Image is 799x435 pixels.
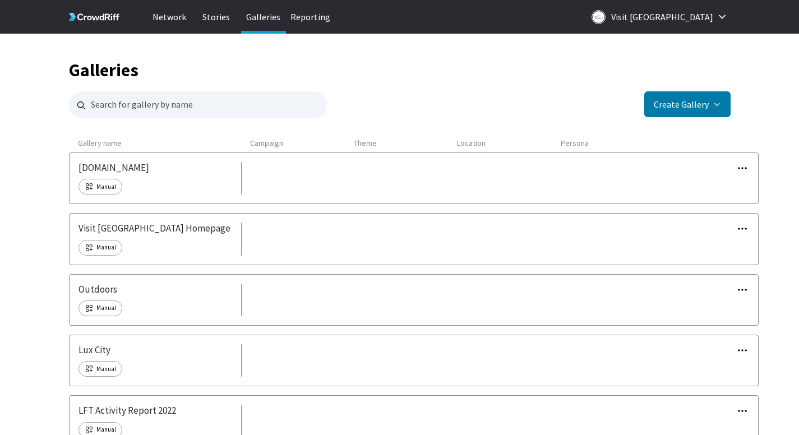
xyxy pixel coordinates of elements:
[611,8,713,26] p: Visit [GEOGRAPHIC_DATA]
[78,240,122,256] div: Manual
[241,138,345,148] h5: Campaign
[644,91,731,117] button: Create Gallery
[78,223,230,234] a: Edit gallery named 'Visit Luxembourg Homepage'
[78,162,149,173] a: Edit gallery named 'visit-eislek.lu'
[552,138,655,148] h5: Persona
[69,62,731,78] h1: Galleries
[78,405,176,416] a: Edit gallery named 'LFT Activity Report 2022'
[78,361,122,377] div: Manual
[78,344,110,355] a: Edit gallery named 'Lux City '
[69,138,242,148] h5: Gallery name
[78,284,117,295] a: Edit gallery named 'Outdoors '
[69,91,327,118] input: galleries.searchAriaLabel
[78,300,122,316] div: Manual
[78,179,122,195] div: Manual
[345,138,449,148] h5: Theme
[592,10,606,24] img: Logo for Visit Luxembourg
[448,138,552,148] h5: Location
